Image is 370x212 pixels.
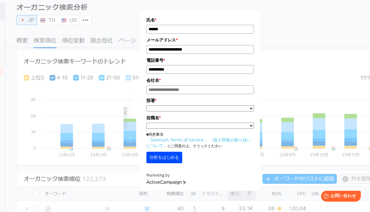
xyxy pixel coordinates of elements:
[146,137,208,143] a: 「Semrush Terms of Service」
[146,137,252,148] a: 「個人情報の取り扱いについて」
[146,37,254,43] label: メールアドレス
[146,132,254,149] p: ■同意事項 にご同意の上、クリックください
[146,77,254,84] label: 会社名
[316,188,363,205] iframe: Help widget launcher
[146,152,182,163] button: 分析をはじめる
[146,57,254,64] label: 電話番号
[146,172,254,179] div: Marketing by
[146,97,254,104] label: 部署
[146,17,254,23] label: 氏名
[146,114,254,121] label: 役職名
